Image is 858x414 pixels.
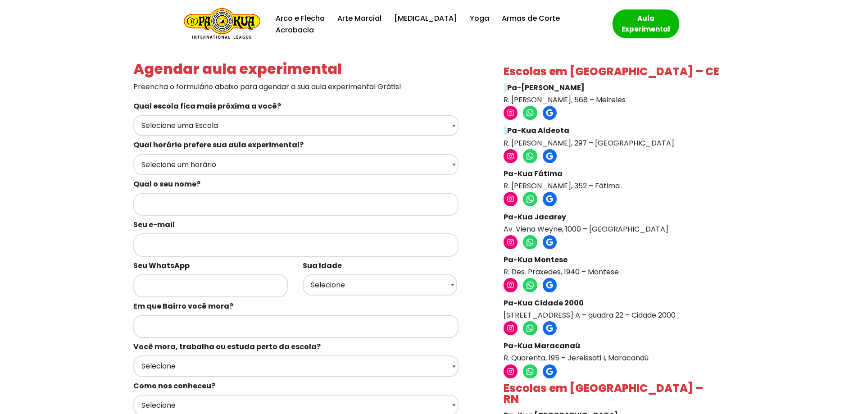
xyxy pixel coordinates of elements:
a: Acrobacia [276,24,314,36]
h4: Escolas em [GEOGRAPHIC_DATA] – RN [504,383,720,405]
b: Qual horário prefere sua aula experimental? [133,140,304,150]
a: [MEDICAL_DATA] [394,12,457,24]
strong: Pa-Kua Jacarey [504,212,566,222]
strong: Pa-Kua Cidade 2000 [504,298,584,308]
b: Qual o seu nome? [133,179,200,189]
b: Sua Idade [303,260,342,271]
b: Qual escola fica mais próxima a você? [133,101,281,111]
a: Armas de Corte [502,12,560,24]
b: Em que Bairro você mora? [133,301,233,311]
p: R. [PERSON_NAME], 568 – Meireles [504,82,720,106]
p: Preencha o formulário abaixo para agendar a sua aula experimental Grátis! [133,81,476,93]
b: Seu WhatsApp [133,260,190,271]
strong: Pa-Kua Aldeota [507,125,569,136]
h4: Agendar aula experimental [133,62,476,76]
p: R. Des. Praxedes, 1940 – Montese [504,254,720,278]
div: Menu primário [274,12,599,36]
p: R. Quarenta, 195 – Jereissati I, Maracanaú [504,340,720,364]
b: Seu e-mail [133,219,175,230]
a: Arco e Flecha [276,12,325,24]
strong: Pa-Kua Maracanaú [504,341,580,351]
p: Av. Viena Weyne, 1000 – [GEOGRAPHIC_DATA] [504,211,720,235]
b: Como nos conheceu? [133,381,215,391]
strong: Pa-Kua Fátima [504,168,563,179]
a: Arte Marcial [337,12,381,24]
a: Aula Experimental [613,9,679,38]
strong: Pa-[PERSON_NAME] [507,82,585,93]
h4: Escolas em [GEOGRAPHIC_DATA] – CE [504,66,720,77]
a: Escola de Conhecimentos Orientais Pa-Kua Uma escola para toda família [179,8,260,40]
p: R. [PERSON_NAME], 352 – Fátima [504,168,720,192]
p: R. [PERSON_NAME], 297 – [GEOGRAPHIC_DATA] [504,124,720,149]
strong: Pa-Kua Montese [504,255,567,265]
a: Yoga [470,12,489,24]
b: Você mora, trabalha ou estuda perto da escola? [133,341,321,352]
p: [STREET_ADDRESS] A – quadra 22 – Cidade 2000 [504,297,720,321]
